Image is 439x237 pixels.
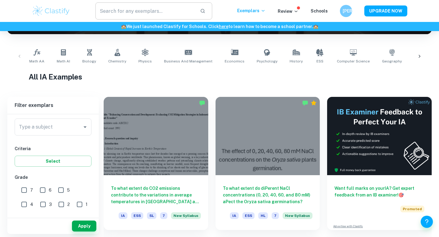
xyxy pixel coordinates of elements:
[15,174,91,181] h6: Grade
[119,212,127,219] span: IA
[15,145,91,152] h6: Criteria
[327,97,432,175] img: Thumbnail
[57,58,70,64] span: Math AI
[337,58,370,64] span: Computer Science
[164,58,212,64] span: Business and Management
[311,100,317,106] div: Premium
[278,8,298,15] p: Review
[29,58,45,64] span: Math AA
[108,58,126,64] span: Chemistry
[283,212,312,219] span: New Syllabus
[257,58,277,64] span: Psychology
[334,185,424,198] h6: Want full marks on your IA ? Get expert feedback from an IB examiner!
[86,201,87,208] span: 1
[32,5,70,17] img: Clastify logo
[72,221,96,232] button: Apply
[421,216,433,228] button: Help and Feedback
[1,23,438,30] h6: We just launched Clastify for Schools. Click to learn how to become a school partner.
[49,201,52,208] span: 3
[104,97,208,230] a: To what extent do CO2 emissions contribute to the variations in average temperatures in [GEOGRAPH...
[7,97,99,114] h6: Filter exemplars
[67,201,70,208] span: 2
[283,212,312,223] div: Starting from the May 2026 session, the ESS IA requirements have changed. We created this exempla...
[302,100,308,106] img: Marked
[242,212,255,219] span: ESS
[171,212,201,219] span: New Syllabus
[333,224,363,228] a: Advertise with Clastify
[147,212,156,219] span: SL
[121,24,126,29] span: 🏫
[15,156,91,167] button: Select
[95,2,195,19] input: Search for any exemplars...
[237,7,266,14] p: Exemplars
[272,212,279,219] span: 7
[160,212,167,219] span: 7
[316,58,323,64] span: ESS
[382,58,402,64] span: Geography
[30,201,33,208] span: 4
[343,8,350,14] h6: [PERSON_NAME]
[171,212,201,223] div: Starting from the May 2026 session, the ESS IA requirements have changed. We created this exempla...
[216,97,320,230] a: To what extent do diPerent NaCl concentrations (0, 20, 40, 60, and 80 mM) aPect the Oryza sativa ...
[199,100,205,106] img: Marked
[258,212,268,219] span: HL
[30,187,33,193] span: 7
[67,187,70,193] span: 5
[290,58,303,64] span: History
[82,58,96,64] span: Biology
[49,187,52,193] span: 6
[327,97,432,230] a: Want full marks on yourIA? Get expert feedback from an IB examiner!PromotedAdvertise with Clastify
[311,9,328,13] a: Schools
[219,24,228,29] a: here
[364,5,407,16] button: UPGRADE NOW
[400,206,424,212] span: Promoted
[29,71,411,82] h1: All IA Examples
[398,193,404,197] span: 🎯
[340,5,352,17] button: [PERSON_NAME]
[111,185,201,205] h6: To what extent do CO2 emissions contribute to the variations in average temperatures in [GEOGRAPH...
[223,185,313,205] h6: To what extent do diPerent NaCl concentrations (0, 20, 40, 60, and 80 mM) aPect the Oryza sativa ...
[313,24,318,29] span: 🏫
[230,212,239,219] span: IA
[225,58,244,64] span: Economics
[131,212,143,219] span: ESS
[81,123,89,131] button: Open
[138,58,152,64] span: Physics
